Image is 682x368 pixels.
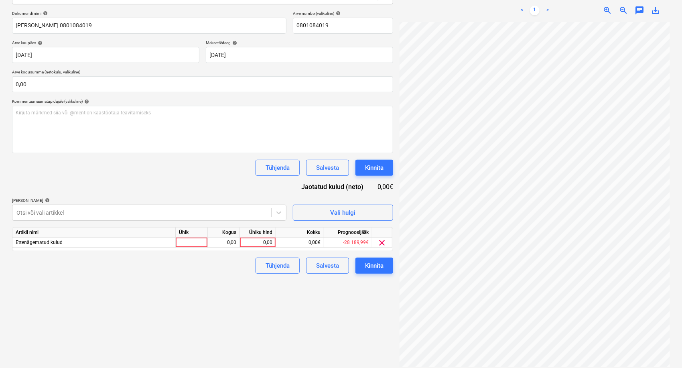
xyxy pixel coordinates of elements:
[635,6,644,15] span: chat
[365,163,384,173] div: Kinnita
[306,258,349,274] button: Salvesta
[603,6,612,15] span: zoom_in
[376,182,393,191] div: 0,00€
[330,207,355,218] div: Vali hulgi
[365,260,384,271] div: Kinnita
[211,238,236,248] div: 0,00
[12,228,176,238] div: Artikli nimi
[16,240,63,245] span: Ettenägematud kulud
[378,238,387,248] span: clear
[266,260,290,271] div: Tühjenda
[316,163,339,173] div: Salvesta
[543,6,552,15] a: Next page
[334,11,341,16] span: help
[289,182,376,191] div: Jaotatud kulud (neto)
[240,228,276,238] div: Ühiku hind
[256,160,300,176] button: Tühjenda
[324,228,372,238] div: Prognoosijääk
[12,99,393,104] div: Kommentaar raamatupidajale (valikuline)
[243,238,272,248] div: 0,00
[619,6,628,15] span: zoom_out
[517,6,527,15] a: Previous page
[41,11,48,16] span: help
[206,47,393,63] input: Tähtaega pole määratud
[176,228,208,238] div: Ühik
[12,40,199,45] div: Arve kuupäev
[12,198,286,203] div: [PERSON_NAME]
[231,41,237,45] span: help
[12,18,286,34] input: Dokumendi nimi
[276,228,324,238] div: Kokku
[208,228,240,238] div: Kogus
[316,260,339,271] div: Salvesta
[530,6,540,15] a: Page 1 is your current page
[355,160,393,176] button: Kinnita
[12,69,393,76] p: Arve kogusumma (netokulu, valikuline)
[83,99,89,104] span: help
[266,163,290,173] div: Tühjenda
[12,11,286,16] div: Dokumendi nimi
[12,76,393,92] input: Arve kogusumma (netokulu, valikuline)
[43,198,50,203] span: help
[355,258,393,274] button: Kinnita
[293,18,393,34] input: Arve number
[256,258,300,274] button: Tühjenda
[36,41,43,45] span: help
[276,238,324,248] div: 0,00€
[324,238,372,248] div: -28 189,99€
[306,160,349,176] button: Salvesta
[651,6,660,15] span: save_alt
[293,205,393,221] button: Vali hulgi
[293,11,393,16] div: Arve number (valikuline)
[12,47,199,63] input: Arve kuupäeva pole määratud.
[206,40,393,45] div: Maksetähtaeg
